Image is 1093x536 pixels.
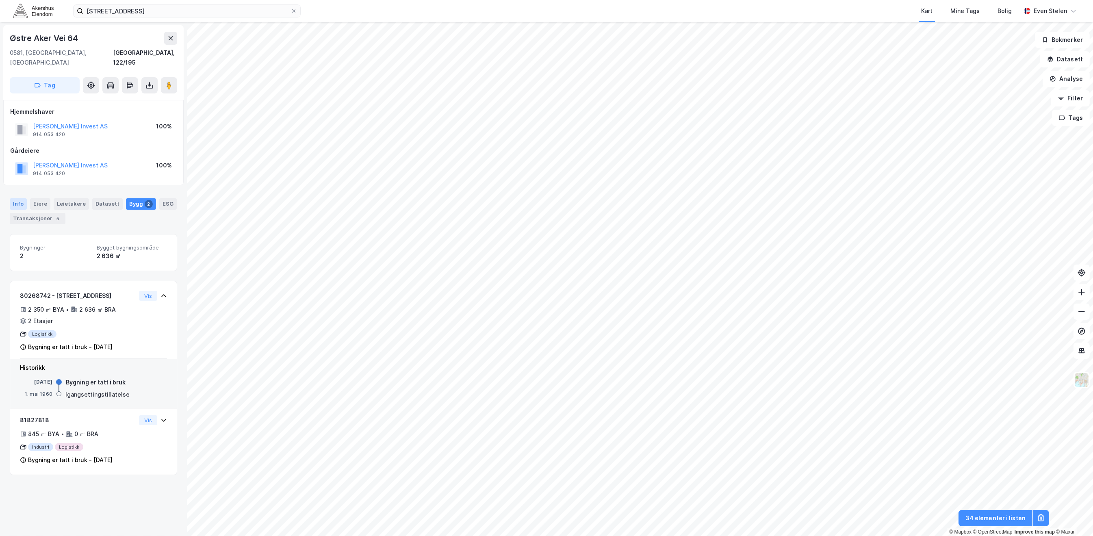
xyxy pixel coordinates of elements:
[10,198,27,210] div: Info
[28,342,113,352] div: Bygning er tatt i bruk - [DATE]
[10,213,65,224] div: Transaksjoner
[1015,529,1055,535] a: Improve this map
[79,305,116,315] div: 2 636 ㎡ BRA
[65,390,130,399] div: Igangsettingstillatelse
[28,429,59,439] div: 845 ㎡ BYA
[998,6,1012,16] div: Bolig
[156,161,172,170] div: 100%
[20,363,167,373] div: Historikk
[10,107,177,117] div: Hjemmelshaver
[66,306,69,313] div: •
[10,32,80,45] div: Østre Aker Vei 64
[20,244,90,251] span: Bygninger
[159,198,177,210] div: ESG
[1051,90,1090,106] button: Filter
[10,146,177,156] div: Gårdeiere
[1040,51,1090,67] button: Datasett
[973,529,1013,535] a: OpenStreetMap
[1034,6,1067,16] div: Even Stølen
[113,48,177,67] div: [GEOGRAPHIC_DATA], 122/195
[1052,497,1093,536] div: Kontrollprogram for chat
[20,391,52,398] div: 1. mai 1960
[54,198,89,210] div: Leietakere
[28,305,64,315] div: 2 350 ㎡ BYA
[921,6,933,16] div: Kart
[959,510,1032,526] button: 34 elementer i listen
[1052,110,1090,126] button: Tags
[156,122,172,131] div: 100%
[139,415,157,425] button: Vis
[33,131,65,138] div: 914 053 420
[20,378,52,386] div: [DATE]
[97,244,167,251] span: Bygget bygningsområde
[20,291,136,301] div: 80268742 - [STREET_ADDRESS]
[74,429,98,439] div: 0 ㎡ BRA
[139,291,157,301] button: Vis
[126,198,156,210] div: Bygg
[1035,32,1090,48] button: Bokmerker
[20,251,90,261] div: 2
[83,5,291,17] input: Søk på adresse, matrikkel, gårdeiere, leietakere eller personer
[10,48,113,67] div: 0581, [GEOGRAPHIC_DATA], [GEOGRAPHIC_DATA]
[54,215,62,223] div: 5
[66,378,126,387] div: Bygning er tatt i bruk
[145,200,153,208] div: 2
[949,529,972,535] a: Mapbox
[92,198,123,210] div: Datasett
[28,316,53,326] div: 2 Etasjer
[30,198,50,210] div: Eiere
[97,251,167,261] div: 2 636 ㎡
[20,415,136,425] div: 81827818
[950,6,980,16] div: Mine Tags
[1043,71,1090,87] button: Analyse
[61,431,64,437] div: •
[13,4,54,18] img: akershus-eiendom-logo.9091f326c980b4bce74ccdd9f866810c.svg
[10,77,80,93] button: Tag
[1052,497,1093,536] iframe: Chat Widget
[33,170,65,177] div: 914 053 420
[1074,372,1089,388] img: Z
[28,455,113,465] div: Bygning er tatt i bruk - [DATE]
